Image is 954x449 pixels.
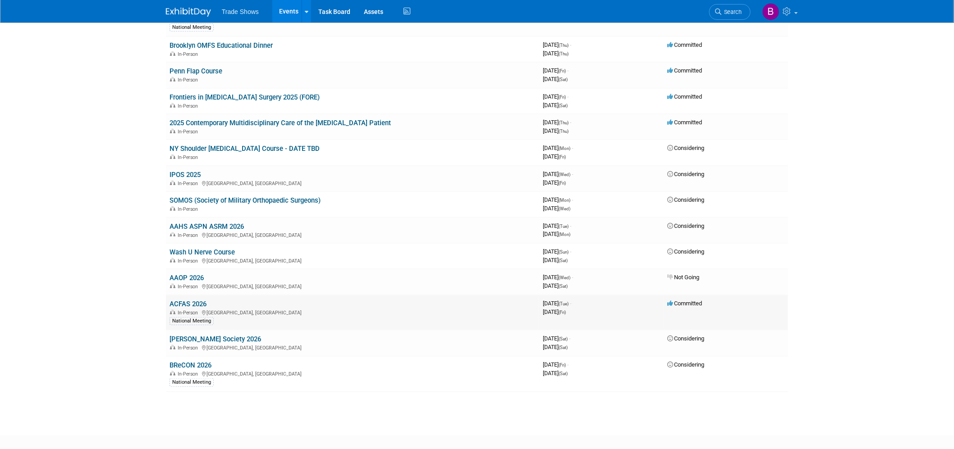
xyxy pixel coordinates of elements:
span: (Tue) [559,301,569,306]
span: Trade Shows [222,8,259,15]
div: [GEOGRAPHIC_DATA], [GEOGRAPHIC_DATA] [170,370,536,377]
span: In-Person [178,345,201,351]
span: [DATE] [543,145,573,151]
span: [DATE] [543,300,571,307]
img: In-Person Event [170,77,175,82]
span: [DATE] [543,335,570,342]
div: [GEOGRAPHIC_DATA], [GEOGRAPHIC_DATA] [170,257,536,264]
span: (Sat) [559,284,568,289]
span: [DATE] [543,76,568,82]
span: [DATE] [543,344,568,350]
span: [DATE] [543,50,569,57]
span: [DATE] [543,171,573,177]
span: [DATE] [543,41,571,48]
span: - [572,274,573,281]
a: Penn Flap Course [170,67,222,75]
img: In-Person Event [170,258,175,263]
span: Considering [667,196,704,203]
img: In-Person Event [170,232,175,237]
span: In-Person [178,181,201,186]
a: AAHS ASPN ASRM 2026 [170,222,244,231]
span: Committed [667,300,702,307]
span: - [570,222,571,229]
span: [DATE] [543,231,570,237]
img: Becca Rensi [762,3,780,20]
span: (Mon) [559,198,570,203]
div: [GEOGRAPHIC_DATA], [GEOGRAPHIC_DATA] [170,344,536,351]
span: [DATE] [543,282,568,289]
img: In-Person Event [170,181,175,185]
img: In-Person Event [170,371,175,376]
span: Search [721,9,742,15]
div: [GEOGRAPHIC_DATA], [GEOGRAPHIC_DATA] [170,282,536,290]
span: - [570,41,571,48]
span: (Sat) [559,77,568,82]
a: AAOP 2026 [170,274,204,282]
img: In-Person Event [170,310,175,314]
img: In-Person Event [170,154,175,159]
span: - [572,145,573,151]
span: [DATE] [543,127,569,134]
span: (Fri) [559,181,566,186]
a: ACFAS 2026 [170,300,206,308]
span: - [572,171,573,177]
span: In-Person [178,206,201,212]
span: - [569,335,570,342]
span: [DATE] [543,222,571,229]
span: [DATE] [543,93,569,100]
img: In-Person Event [170,129,175,133]
div: [GEOGRAPHIC_DATA], [GEOGRAPHIC_DATA] [170,308,536,316]
span: Considering [667,248,704,255]
span: [DATE] [543,196,573,203]
span: (Wed) [559,172,570,177]
span: Committed [667,119,702,126]
span: (Sun) [559,249,569,254]
span: In-Person [178,232,201,238]
div: National Meeting [170,23,214,32]
span: [DATE] [543,308,566,315]
span: - [570,248,571,255]
div: [GEOGRAPHIC_DATA], [GEOGRAPHIC_DATA] [170,179,536,186]
a: IPOS 2025 [170,171,201,179]
a: Wash U Nerve Course [170,248,235,256]
span: [DATE] [543,102,568,109]
span: Considering [667,145,704,151]
span: (Fri) [559,363,566,367]
span: [DATE] [543,67,569,74]
span: (Sat) [559,258,568,263]
span: In-Person [178,51,201,57]
a: Brooklyn OMFS Educational Dinner [170,41,273,50]
span: - [567,361,569,368]
a: NY Shoulder [MEDICAL_DATA] Course - DATE TBD [170,145,320,153]
span: Considering [667,222,704,229]
a: Search [709,4,751,20]
span: (Sat) [559,103,568,108]
div: National Meeting [170,378,214,386]
span: Committed [667,41,702,48]
span: Considering [667,171,704,177]
span: Considering [667,361,704,368]
div: National Meeting [170,317,214,325]
span: Considering [667,335,704,342]
span: (Sat) [559,371,568,376]
span: (Sat) [559,336,568,341]
span: [DATE] [543,179,566,186]
span: (Wed) [559,275,570,280]
span: [DATE] [543,248,571,255]
span: (Thu) [559,129,569,134]
span: (Sat) [559,345,568,350]
span: [DATE] [543,153,566,160]
img: In-Person Event [170,345,175,349]
span: In-Person [178,371,201,377]
img: In-Person Event [170,284,175,288]
a: SOMOS (Society of Military Orthopaedic Surgeons) [170,196,321,204]
a: BReCON 2026 [170,361,211,369]
span: - [567,93,569,100]
span: (Fri) [559,310,566,315]
span: (Thu) [559,120,569,125]
span: [DATE] [543,119,571,126]
span: Committed [667,93,702,100]
span: In-Person [178,77,201,83]
span: In-Person [178,103,201,109]
img: In-Person Event [170,51,175,56]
